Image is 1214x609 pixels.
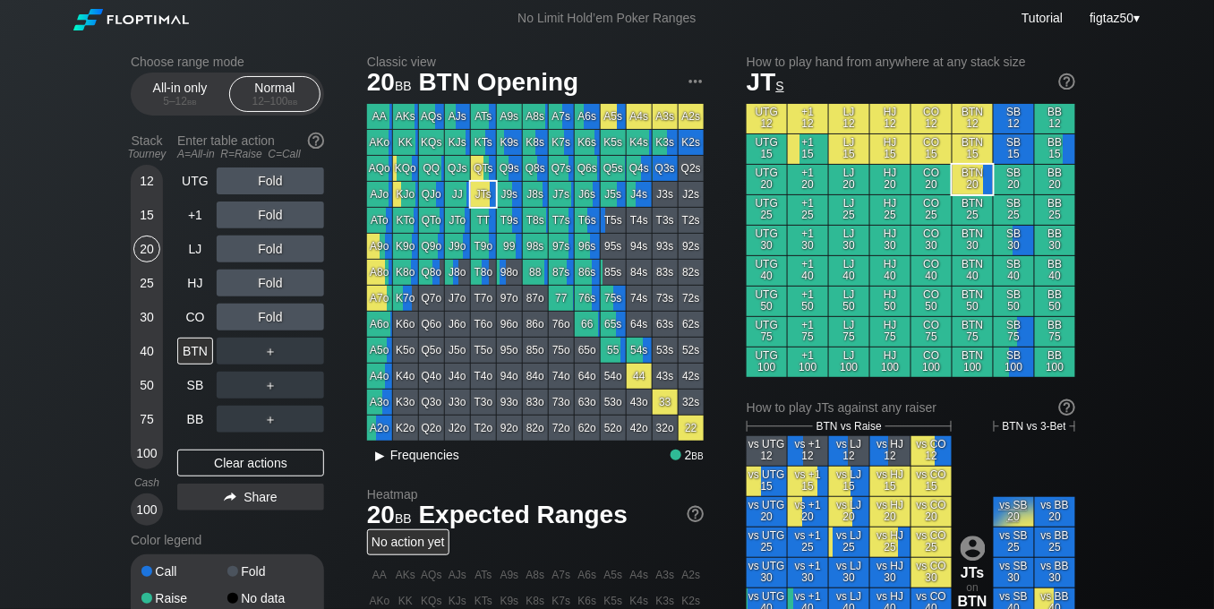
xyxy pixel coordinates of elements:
div: Q2o [419,416,444,441]
div: HJ 75 [870,317,910,347]
div: 43s [653,364,678,389]
div: +1 75 [788,317,828,347]
div: BTN 25 [953,195,993,225]
div: T9o [471,234,496,259]
h2: Classic view [367,55,704,69]
div: Fold [217,236,324,262]
div: BB 50 [1035,287,1075,316]
div: BB 25 [1035,195,1075,225]
div: 63s [653,312,678,337]
div: LJ 20 [829,165,869,194]
div: J5s [601,182,626,207]
div: BB 30 [1035,226,1075,255]
div: LJ [177,236,213,262]
div: A8s [523,104,548,129]
div: BB 12 [1035,104,1075,133]
div: QJo [419,182,444,207]
div: HJ 30 [870,226,910,255]
div: 95s [601,234,626,259]
div: QTo [419,208,444,233]
span: s [776,74,784,94]
div: 62o [575,416,600,441]
div: Q7s [549,156,574,181]
div: BTN 50 [953,287,993,316]
div: KTo [393,208,418,233]
div: 32s [679,390,704,415]
span: BTN Opening [416,69,582,99]
div: 63o [575,390,600,415]
div: LJ 75 [829,317,869,347]
span: JT [747,68,784,96]
div: 53o [601,390,626,415]
div: 94s [627,234,652,259]
div: K2s [679,130,704,155]
div: 83o [523,390,548,415]
div: Q8s [523,156,548,181]
div: HJ 25 [870,195,910,225]
div: KK [393,130,418,155]
div: HJ 100 [870,347,910,377]
div: LJ 25 [829,195,869,225]
div: J7o [445,286,470,311]
div: UTG 25 [747,195,787,225]
div: A9s [497,104,522,129]
div: 66 [575,312,600,337]
div: UTG 12 [747,104,787,133]
div: J3s [653,182,678,207]
div: ＋ [217,406,324,433]
div: T5s [601,208,626,233]
div: A4o [367,364,392,389]
div: 64o [575,364,600,389]
div: 92o [497,416,522,441]
div: 30 [133,304,160,330]
div: 97s [549,234,574,259]
div: +1 25 [788,195,828,225]
div: How to play JTs against any raiser [747,400,1075,415]
div: Q4s [627,156,652,181]
div: Q9o [419,234,444,259]
div: K6o [393,312,418,337]
div: Call [141,565,227,578]
div: 12 – 100 [237,95,312,107]
div: CO 25 [911,195,952,225]
div: BB 100 [1035,347,1075,377]
div: UTG 15 [747,134,787,164]
img: ellipsis.fd386fe8.svg [686,72,705,91]
div: +1 [177,202,213,228]
div: 42s [679,364,704,389]
div: SB 20 [994,165,1034,194]
div: J4s [627,182,652,207]
div: 65s [601,312,626,337]
div: A5s [601,104,626,129]
div: +1 12 [788,104,828,133]
div: ＋ [217,372,324,399]
img: help.32db89a4.svg [306,131,326,150]
div: UTG 40 [747,256,787,286]
div: K4o [393,364,418,389]
div: A5o [367,338,392,363]
div: AQs [419,104,444,129]
div: 100 [133,440,160,467]
div: T9s [497,208,522,233]
div: A4s [627,104,652,129]
div: BB 20 [1035,165,1075,194]
div: T8s [523,208,548,233]
div: T3s [653,208,678,233]
div: 72o [549,416,574,441]
div: J9o [445,234,470,259]
div: SB 15 [994,134,1034,164]
div: KJo [393,182,418,207]
div: BTN 75 [953,317,993,347]
div: Tourney [124,148,170,160]
span: bb [395,74,412,94]
div: CO 75 [911,317,952,347]
div: ATs [471,104,496,129]
div: J5o [445,338,470,363]
div: A6s [575,104,600,129]
div: +1 100 [788,347,828,377]
img: help.32db89a4.svg [1057,398,1077,417]
div: 82s [679,260,704,285]
div: LJ 50 [829,287,869,316]
div: K3s [653,130,678,155]
span: 20 [364,69,415,99]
